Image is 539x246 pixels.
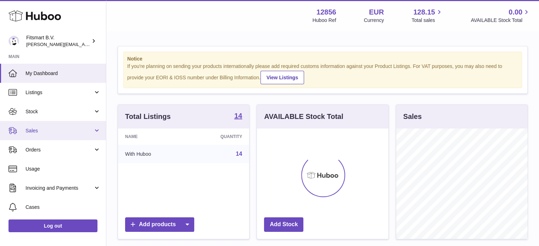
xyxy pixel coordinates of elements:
h3: Sales [403,112,422,121]
div: Currency [364,17,384,24]
strong: 12856 [316,7,336,17]
a: Add products [125,217,194,232]
img: jonathan@leaderoo.com [9,36,19,46]
div: If you're planning on sending your products internationally please add required customs informati... [127,63,518,84]
span: Sales [26,127,93,134]
strong: EUR [369,7,384,17]
span: 0.00 [509,7,522,17]
span: 128.15 [413,7,435,17]
span: Orders [26,147,93,153]
div: Fitsmart B.V. [26,34,90,48]
span: Invoicing and Payments [26,185,93,191]
a: View Listings [260,71,304,84]
span: [PERSON_NAME][EMAIL_ADDRESS][DOMAIN_NAME] [26,41,142,47]
span: AVAILABLE Stock Total [471,17,530,24]
a: 14 [234,112,242,121]
a: 128.15 Total sales [411,7,443,24]
span: Cases [26,204,101,211]
span: Total sales [411,17,443,24]
strong: 14 [234,112,242,119]
div: Huboo Ref [313,17,336,24]
a: Add Stock [264,217,303,232]
a: 0.00 AVAILABLE Stock Total [471,7,530,24]
strong: Notice [127,56,518,62]
th: Quantity [187,128,249,145]
h3: AVAILABLE Stock Total [264,112,343,121]
a: 14 [236,151,242,157]
span: Stock [26,108,93,115]
a: Log out [9,219,97,232]
th: Name [118,128,187,145]
td: With Huboo [118,145,187,163]
span: My Dashboard [26,70,101,77]
h3: Total Listings [125,112,171,121]
span: Listings [26,89,93,96]
span: Usage [26,166,101,172]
